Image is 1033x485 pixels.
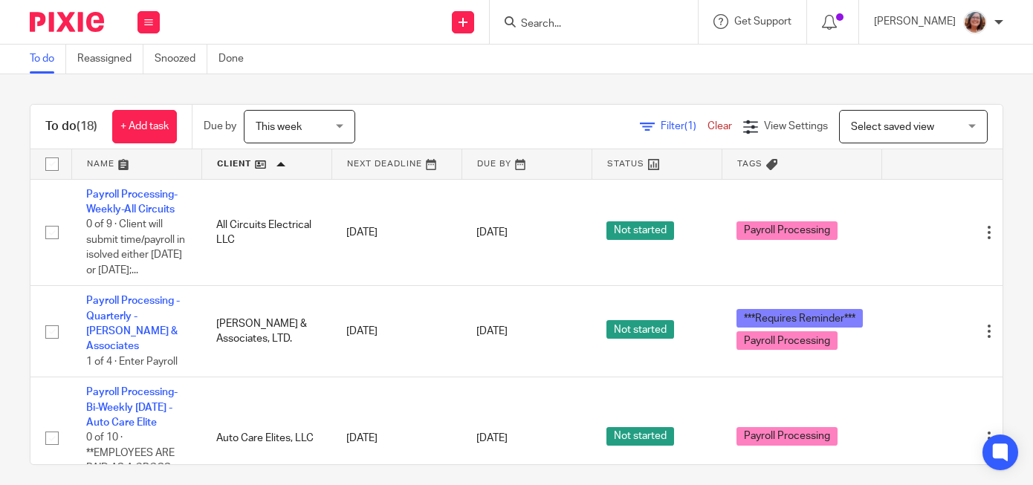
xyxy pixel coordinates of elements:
span: Filter [661,121,707,131]
td: All Circuits Electrical LLC [201,179,331,286]
a: To do [30,45,66,74]
td: [PERSON_NAME] & Associates, LTD. [201,286,331,377]
span: Payroll Processing [736,221,838,240]
span: Not started [606,427,674,446]
span: View Settings [764,121,828,131]
a: Payroll Processing-Weekly-All Circuits [86,189,178,215]
a: Clear [707,121,732,131]
a: Reassigned [77,45,143,74]
a: Payroll Processing-Bi-Weekly [DATE] - Auto Care Elite [86,387,178,428]
a: Done [218,45,255,74]
span: Get Support [734,16,791,27]
img: Pixie [30,12,104,32]
input: Search [519,18,653,31]
span: Not started [606,320,674,339]
span: (18) [77,120,97,132]
p: Due by [204,119,236,134]
span: 0 of 9 · Client will submit time/payroll in isolved either [DATE] or [DATE];... [86,219,185,276]
td: [DATE] [331,286,462,377]
a: + Add task [112,110,177,143]
span: Payroll Processing [736,331,838,350]
span: Not started [606,221,674,240]
span: This week [256,122,302,132]
span: [DATE] [476,433,508,443]
span: Payroll Processing [736,427,838,446]
span: 1 of 4 · Enter Payroll [86,357,178,367]
td: [DATE] [331,179,462,286]
span: Select saved view [851,122,934,132]
span: (1) [684,121,696,131]
p: [PERSON_NAME] [874,14,956,29]
a: Snoozed [155,45,207,74]
a: Payroll Processing - Quarterly - [PERSON_NAME] & Associates [86,296,180,351]
h1: To do [45,119,97,134]
span: [DATE] [476,326,508,336]
span: [DATE] [476,227,508,238]
span: Tags [737,160,762,168]
img: LB%20Reg%20Headshot%208-2-23.jpg [963,10,987,34]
